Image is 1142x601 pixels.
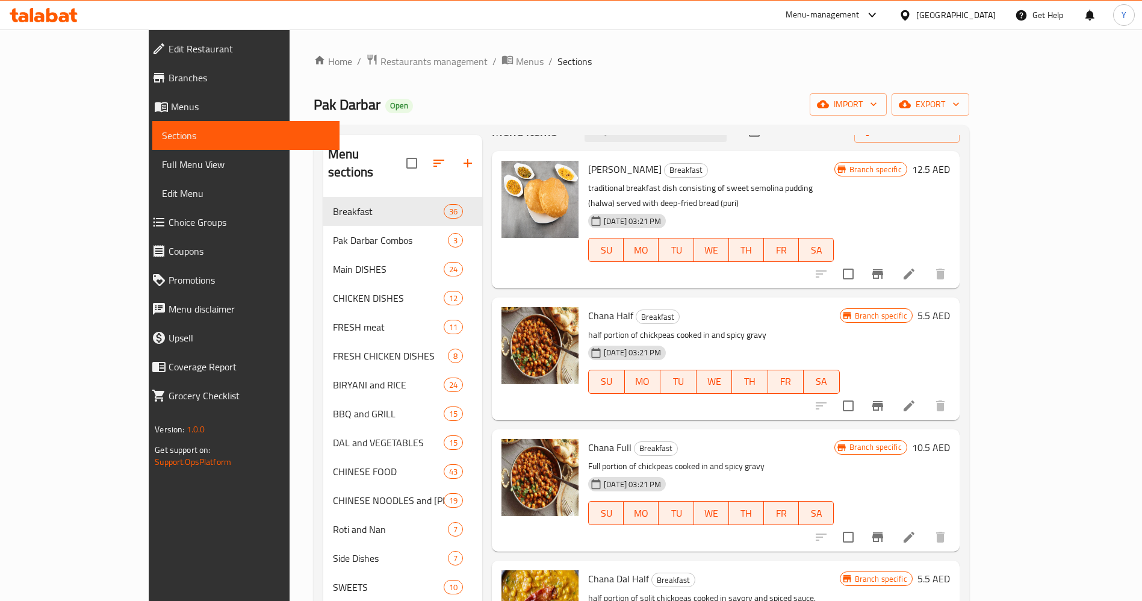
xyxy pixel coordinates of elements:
img: Chana Half [501,307,579,384]
span: Main DISHES [333,262,444,276]
div: items [444,464,463,479]
button: export [892,93,969,116]
span: SU [594,373,619,390]
span: 7 [448,524,462,535]
span: SA [804,241,829,259]
span: Grocery Checklist [169,388,330,403]
span: [DATE] 03:21 PM [599,216,666,227]
span: TH [734,505,759,522]
div: BBQ and GRILL15 [323,399,482,428]
span: Select to update [836,525,861,550]
span: Open [385,101,413,111]
span: 1.0.0 [187,422,205,437]
li: / [492,54,497,69]
span: import [819,97,877,112]
button: delete [926,391,955,420]
div: FRESH CHICKEN DISHES8 [323,341,482,370]
a: Menus [501,54,544,69]
a: Menus [142,92,340,121]
span: SA [808,373,835,390]
span: 43 [444,466,462,478]
span: [DATE] 03:21 PM [599,479,666,490]
span: Upsell [169,331,330,345]
button: SU [588,238,624,262]
a: Edit Restaurant [142,34,340,63]
span: Roti and Nan [333,522,448,537]
span: TU [663,241,689,259]
span: DAL and VEGETABLES [333,435,444,450]
span: Chana Dal Half [588,570,649,588]
h6: 10.5 AED [912,439,950,456]
button: MO [624,238,659,262]
div: Pak Darbar Combos [333,233,448,248]
span: Menus [171,99,330,114]
span: 15 [444,437,462,449]
button: SA [799,501,834,525]
div: FRESH meat11 [323,313,482,341]
span: BIRYANI and RICE [333,378,444,392]
span: BBQ and GRILL [333,406,444,421]
span: TH [734,241,759,259]
span: Branches [169,70,330,85]
a: Edit menu item [902,267,916,281]
a: Edit menu item [902,399,916,413]
span: Edit Restaurant [169,42,330,56]
span: Select to update [836,393,861,419]
span: FRESH CHICKEN DISHES [333,349,448,363]
span: Branch specific [850,573,912,585]
span: Select all sections [399,151,424,176]
button: FR [764,238,799,262]
a: Full Menu View [152,150,340,179]
button: Add section [453,149,482,178]
span: TU [663,505,689,522]
button: SA [804,370,840,394]
span: Breakfast [635,441,677,455]
button: delete [926,523,955,552]
span: 24 [444,379,462,391]
span: Manage items [864,124,950,139]
span: Breakfast [665,163,707,177]
div: Menu-management [786,8,860,22]
span: Breakfast [333,204,444,219]
div: Open [385,99,413,113]
span: Select to update [836,261,861,287]
div: Breakfast [651,573,695,587]
button: Branch-specific-item [863,391,892,420]
div: Roti and Nan7 [323,515,482,544]
span: Pak Darbar [314,91,380,118]
li: / [548,54,553,69]
a: Coupons [142,237,340,266]
div: items [444,262,463,276]
a: Edit Menu [152,179,340,208]
div: CHINESE NOODLES and [PERSON_NAME]19 [323,486,482,515]
button: TU [660,370,697,394]
button: SA [799,238,834,262]
a: Edit menu item [902,530,916,544]
button: SU [588,501,624,525]
div: Side Dishes7 [323,544,482,573]
span: SWEETS [333,580,444,594]
p: Full portion of chickpeas cooked in and spicy gravy [588,459,834,474]
div: FRESH meat [333,320,444,334]
li: / [357,54,361,69]
span: CHINESE FOOD [333,464,444,479]
span: 15 [444,408,462,420]
div: Breakfast [634,441,678,456]
span: Full Menu View [162,157,330,172]
h2: Menu sections [328,145,406,181]
span: Coverage Report [169,360,330,374]
span: 3 [448,235,462,246]
span: Breakfast [636,310,679,324]
a: Choice Groups [142,208,340,237]
div: items [448,349,463,363]
span: 11 [444,322,462,333]
img: Chana Full [501,439,579,516]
